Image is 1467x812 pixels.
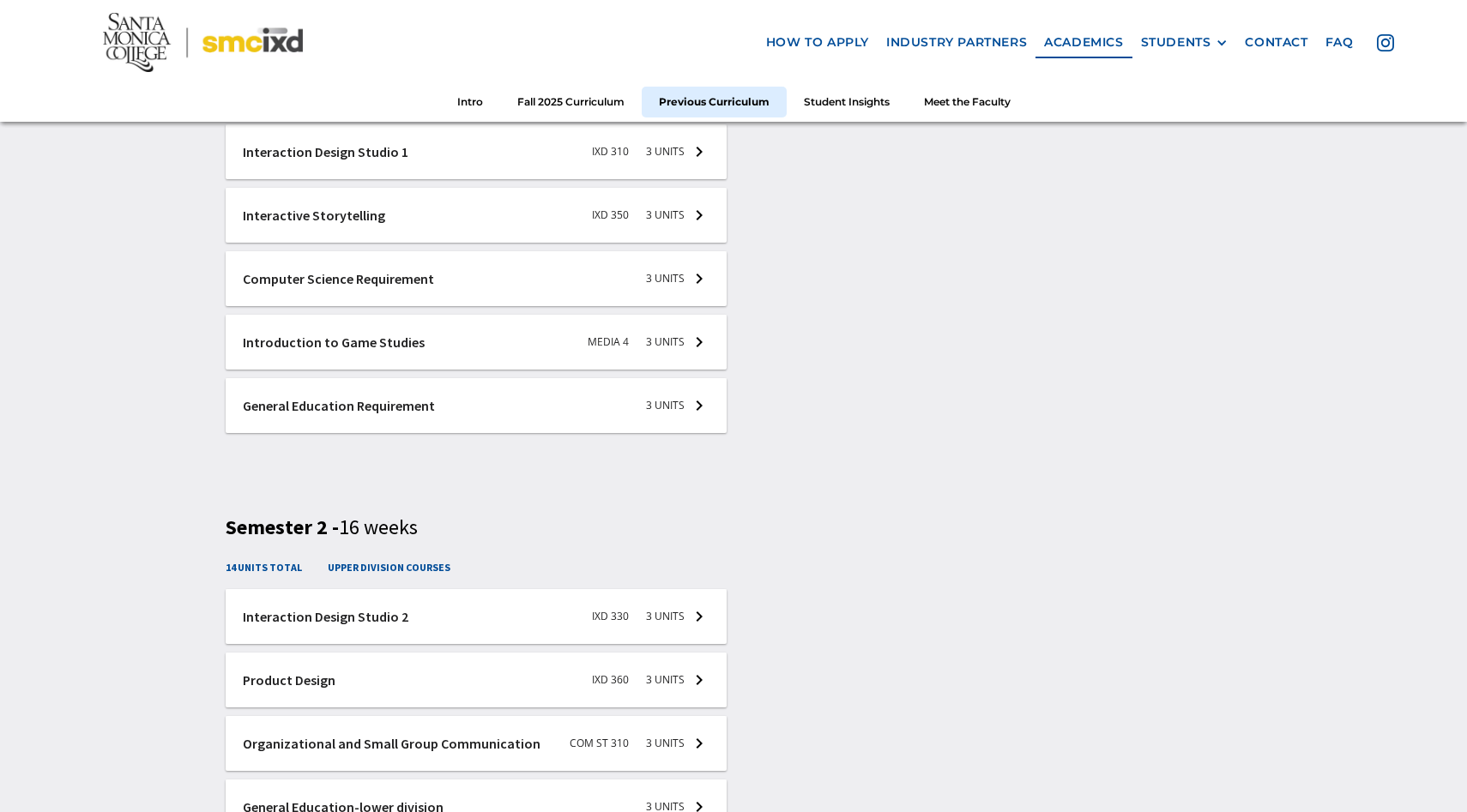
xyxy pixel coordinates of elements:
[440,86,500,117] a: Intro
[787,86,907,117] a: Student Insights
[226,515,1242,540] h3: Semester 2 -
[103,13,303,71] img: Santa Monica College - SMC IxD logo
[1141,35,1211,50] div: STUDENTS
[339,514,418,540] span: 16 weeks
[907,86,1028,117] a: Meet the Faculty
[1141,35,1229,50] div: STUDENTS
[1317,27,1362,58] a: faq
[758,27,878,58] a: how to apply
[500,86,642,117] a: Fall 2025 Curriculum
[878,27,1035,58] a: industry partners
[328,559,450,575] h4: upper division courses
[1035,27,1132,58] a: Academics
[1377,34,1394,51] img: icon - instagram
[642,86,787,117] a: Previous Curriculum
[226,559,302,575] h4: 14 units total
[1236,27,1316,58] a: contact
